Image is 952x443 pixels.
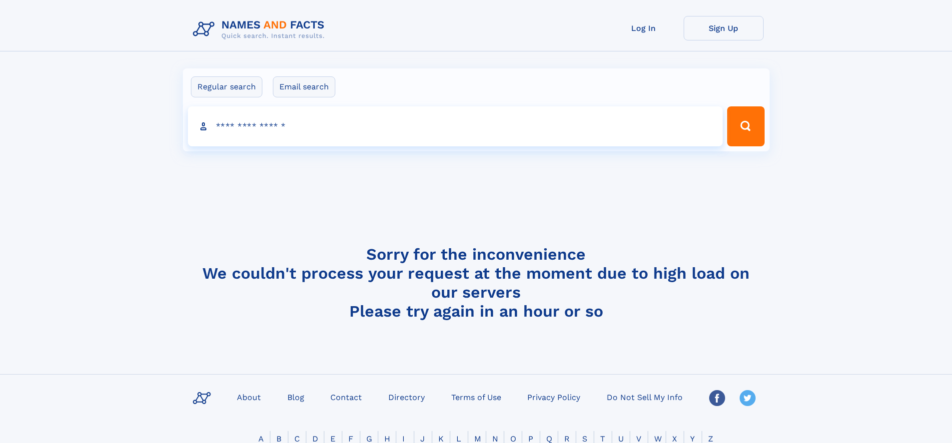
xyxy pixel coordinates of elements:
a: Directory [384,390,429,404]
a: Sign Up [684,16,764,40]
a: Contact [326,390,366,404]
input: search input [188,106,723,146]
label: Email search [273,76,335,97]
a: Terms of Use [447,390,505,404]
a: Privacy Policy [523,390,584,404]
h4: Sorry for the inconvenience We couldn't process your request at the moment due to high load on ou... [189,245,764,321]
img: Logo Names and Facts [189,16,333,43]
button: Search Button [727,106,764,146]
a: Log In [604,16,684,40]
a: About [233,390,265,404]
label: Regular search [191,76,262,97]
a: Blog [283,390,308,404]
a: Do Not Sell My Info [603,390,687,404]
img: Facebook [709,390,725,406]
img: Twitter [740,390,756,406]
